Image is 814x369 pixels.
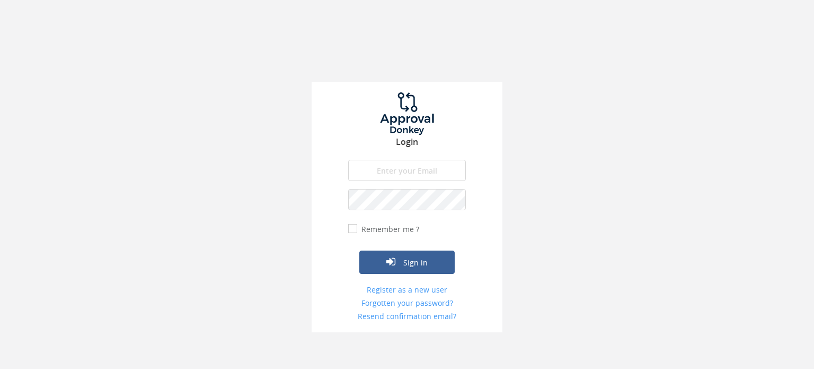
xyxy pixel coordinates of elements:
a: Register as a new user [348,285,466,295]
label: Remember me ? [359,224,419,235]
a: Resend confirmation email? [348,311,466,322]
h3: Login [312,138,502,147]
a: Forgotten your password? [348,298,466,308]
img: logo.png [367,92,447,135]
button: Sign in [359,251,455,274]
input: Enter your Email [348,160,466,181]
